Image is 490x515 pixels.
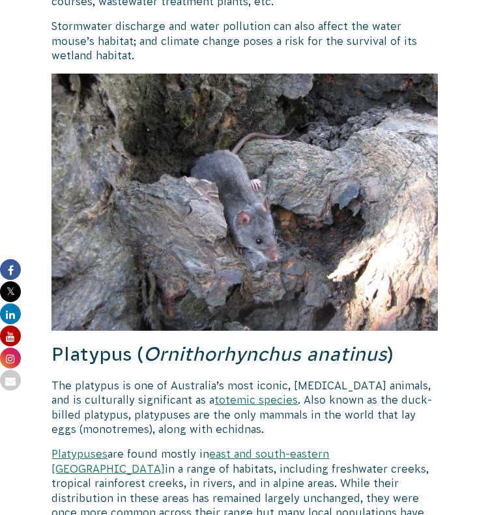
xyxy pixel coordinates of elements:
[51,378,438,437] p: The platypus is one of Australia’s most iconic, [MEDICAL_DATA] animals, and is culturally signifi...
[51,19,438,63] p: Stormwater discharge and water pollution can also affect the water mouse’s habitat; and climate c...
[214,394,298,406] a: totemic species
[143,343,387,365] em: Ornithorhynchus anatinus
[51,341,438,368] h3: Platypus ( )
[51,448,108,460] a: Platypuses
[51,448,329,474] a: east and south-eastern [GEOGRAPHIC_DATA]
